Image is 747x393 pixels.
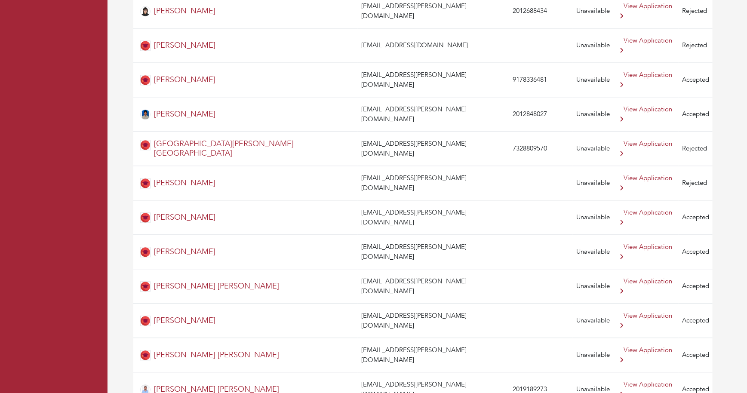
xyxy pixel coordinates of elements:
[617,139,672,158] a: View Application
[140,109,151,120] img: passport%20size%20photo_page-0001_11zon.jpg
[509,63,573,97] td: 9178336481
[154,109,215,120] a: [PERSON_NAME]
[154,178,215,188] a: [PERSON_NAME]
[573,304,613,338] td: Unavailable
[617,71,672,89] a: View Application
[617,105,672,123] a: View Application
[679,235,713,269] td: Accepted
[358,200,510,235] td: [EMAIL_ADDRESS][PERSON_NAME][DOMAIN_NAME]
[617,174,672,192] a: View Application
[140,6,151,16] img: A323609CB7EC02AC561DEBC2691D5229.jpg
[679,338,713,372] td: Accepted
[617,208,672,227] a: View Application
[154,138,294,159] a: [GEOGRAPHIC_DATA][PERSON_NAME][GEOGRAPHIC_DATA]
[140,140,151,150] img: Student-Icon-6b6867cbad302adf8029cb3ecf392088beec6a544309a027beb5b4b4576828a8.png
[679,63,713,97] td: Accepted
[154,212,215,223] a: [PERSON_NAME]
[679,166,713,200] td: Rejected
[154,246,215,257] a: [PERSON_NAME]
[358,63,510,97] td: [EMAIL_ADDRESS][PERSON_NAME][DOMAIN_NAME]
[140,247,151,257] img: Student-Icon-6b6867cbad302adf8029cb3ecf392088beec6a544309a027beb5b4b4576828a8.png
[679,97,713,132] td: Accepted
[154,6,215,16] a: [PERSON_NAME]
[154,40,215,51] a: [PERSON_NAME]
[617,311,672,330] a: View Application
[509,132,573,166] td: 7328809570
[358,28,510,63] td: [EMAIL_ADDRESS][DOMAIN_NAME]
[154,315,215,326] a: [PERSON_NAME]
[573,338,613,372] td: Unavailable
[679,200,713,235] td: Accepted
[358,97,510,132] td: [EMAIL_ADDRESS][PERSON_NAME][DOMAIN_NAME]
[573,200,613,235] td: Unavailable
[358,304,510,338] td: [EMAIL_ADDRESS][PERSON_NAME][DOMAIN_NAME]
[358,338,510,372] td: [EMAIL_ADDRESS][PERSON_NAME][DOMAIN_NAME]
[617,2,672,20] a: View Application
[140,281,151,292] img: Student-Icon-6b6867cbad302adf8029cb3ecf392088beec6a544309a027beb5b4b4576828a8.png
[573,132,613,166] td: Unavailable
[358,269,510,304] td: [EMAIL_ADDRESS][PERSON_NAME][DOMAIN_NAME]
[573,63,613,97] td: Unavailable
[679,28,713,63] td: Rejected
[358,166,510,200] td: [EMAIL_ADDRESS][PERSON_NAME][DOMAIN_NAME]
[154,74,215,85] a: [PERSON_NAME]
[140,212,151,223] img: Student-Icon-6b6867cbad302adf8029cb3ecf392088beec6a544309a027beb5b4b4576828a8.png
[154,350,279,360] a: [PERSON_NAME] [PERSON_NAME]
[573,269,613,304] td: Unavailable
[140,350,151,360] img: Student-Icon-6b6867cbad302adf8029cb3ecf392088beec6a544309a027beb5b4b4576828a8.png
[358,132,510,166] td: [EMAIL_ADDRESS][PERSON_NAME][DOMAIN_NAME]
[679,269,713,304] td: Accepted
[679,304,713,338] td: Accepted
[573,97,613,132] td: Unavailable
[617,36,672,55] a: View Application
[140,40,151,51] img: Student-Icon-6b6867cbad302adf8029cb3ecf392088beec6a544309a027beb5b4b4576828a8.png
[140,75,151,85] img: Student-Icon-6b6867cbad302adf8029cb3ecf392088beec6a544309a027beb5b4b4576828a8.png
[509,97,573,132] td: 2012848027
[140,316,151,326] img: Student-Icon-6b6867cbad302adf8029cb3ecf392088beec6a544309a027beb5b4b4576828a8.png
[154,281,279,292] a: [PERSON_NAME] [PERSON_NAME]
[617,346,672,364] a: View Application
[358,235,510,269] td: [EMAIL_ADDRESS][PERSON_NAME][DOMAIN_NAME]
[573,235,613,269] td: Unavailable
[617,243,672,261] a: View Application
[617,277,672,295] a: View Application
[573,166,613,200] td: Unavailable
[679,132,713,166] td: Rejected
[573,28,613,63] td: Unavailable
[140,178,151,188] img: Student-Icon-6b6867cbad302adf8029cb3ecf392088beec6a544309a027beb5b4b4576828a8.png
